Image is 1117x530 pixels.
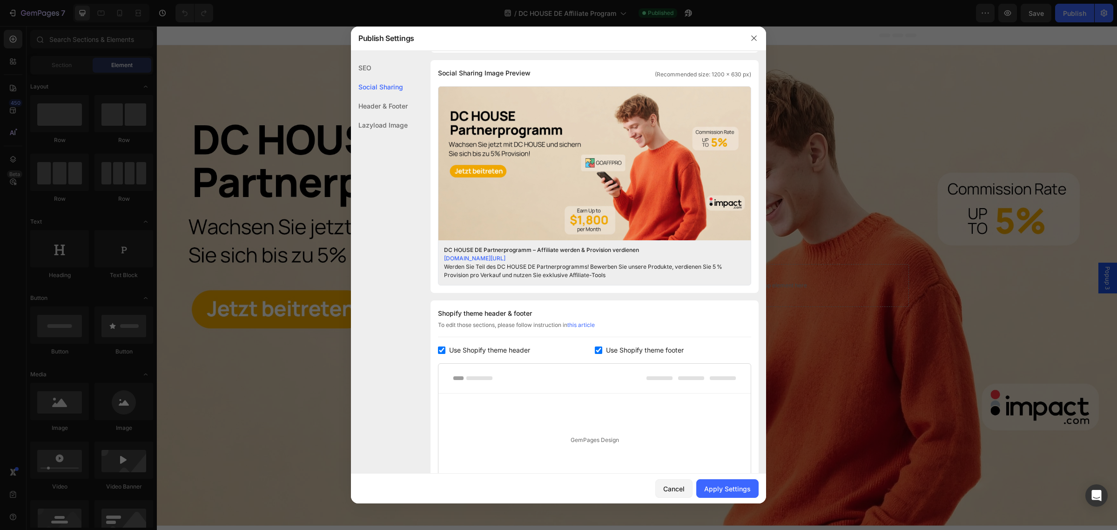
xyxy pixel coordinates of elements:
[663,484,685,494] div: Cancel
[696,479,759,498] button: Apply Settings
[1085,484,1108,507] div: Open Intercom Messenger
[449,345,530,356] span: Use Shopify theme header
[438,394,751,487] div: GemPages Design
[438,308,751,319] div: Shopify theme header & footer
[946,240,956,264] span: Popup 3
[351,77,408,96] div: Social Sharing
[322,256,371,263] div: Drop element here
[444,263,731,279] div: Werden Sie Teil des DC HOUSE DE Partnerprogramms! Bewerben Sie unsere Produkte, verdienen Sie 5 %...
[704,484,751,494] div: Apply Settings
[655,479,693,498] button: Cancel
[601,256,650,263] div: Drop element here
[438,321,751,337] div: To edit those sections, please follow instruction in
[351,96,408,116] div: Header & Footer
[351,58,408,77] div: SEO
[351,26,742,50] div: Publish Settings
[655,70,751,79] span: (Recommended size: 1200 x 630 px)
[444,255,505,262] a: [DOMAIN_NAME][URL]
[351,116,408,135] div: Lazyload Image
[606,345,684,356] span: Use Shopify theme footer
[438,68,531,79] span: Social Sharing Image Preview
[444,246,731,254] div: DC HOUSE DE Partnerprogramm – Affiliate werden & Provision verdienen
[567,321,595,328] a: this article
